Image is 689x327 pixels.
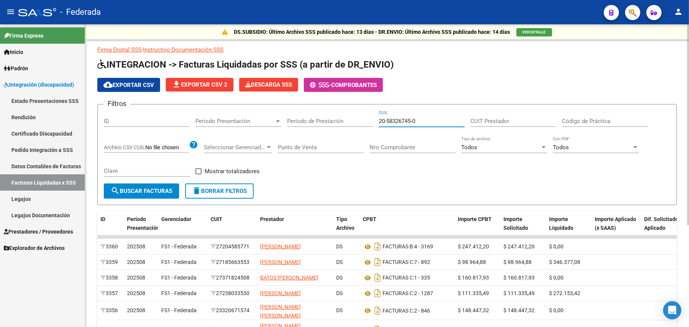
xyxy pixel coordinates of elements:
i: Descargar documento [373,287,383,299]
span: Prestador [260,216,284,222]
div: 7 - 892 [363,256,452,268]
span: Importe Aplicado (x SAAS) [595,216,636,231]
span: Dif. Solicitado - Aplicado [644,216,682,231]
span: DS [336,259,343,265]
span: 202508 [127,259,145,265]
span: [PERSON_NAME] [260,259,301,265]
span: Gerenciador [161,216,191,222]
datatable-header-cell: CPBT [360,211,455,245]
span: BATOS [PERSON_NAME] [260,275,318,281]
p: DS.SUBSIDIO: Último Archivo SSS publicado hace: 13 días - DR.ENVIO: Último Archivo SSS publicado ... [234,28,510,36]
p: - [97,46,677,54]
datatable-header-cell: Importe Solicitado [500,211,546,245]
span: VER DETALLE [522,30,546,34]
datatable-header-cell: Importe CPBT [455,211,500,245]
span: 202508 [127,307,145,313]
span: Período Presentación [195,118,275,125]
datatable-header-cell: CUIT [208,211,257,245]
mat-icon: delete [192,186,201,195]
span: $ 98.964,88 [503,259,532,265]
div: 3359 [100,258,121,267]
span: $ 160.817,93 [503,275,535,281]
span: Firma Express [4,32,43,40]
span: $ 272.153,42 [549,290,580,296]
div: 3358 [100,273,121,282]
i: Descargar documento [373,305,383,317]
button: Descarga SSS [239,78,298,92]
span: DS [336,307,343,313]
span: $ 346.377,08 [549,259,580,265]
datatable-header-cell: Prestador [257,211,333,245]
div: 3356 [100,306,121,315]
datatable-header-cell: Importe Liquidado [546,211,592,245]
span: Buscar Facturas [111,188,172,194]
a: Firma Digital SSS [97,46,141,53]
span: $ 0,00 [549,243,564,250]
div: 2 - 1287 [363,287,452,299]
div: 2 - 846 [363,305,452,317]
span: FACTURAS C: [383,308,414,314]
mat-icon: search [111,186,120,195]
span: Todos [461,144,477,151]
span: DS [336,290,343,296]
div: 3360 [100,242,121,251]
span: $ 0,00 [549,307,564,313]
span: ID [100,216,105,222]
span: FACTURAS B: [383,244,414,250]
datatable-header-cell: Período Presentación [124,211,158,245]
span: $ 0,00 [549,275,564,281]
mat-icon: person [674,7,683,16]
datatable-header-cell: Tipo Archivo [333,211,360,245]
datatable-header-cell: Gerenciador [158,211,208,245]
span: 202508 [127,243,145,250]
span: Inicio [4,48,23,56]
div: 23320671574 [211,306,254,315]
input: Archivo CSV CUIL [145,144,189,151]
span: $ 160.817,93 [458,275,489,281]
a: Instructivo Documentación SSS [143,46,224,53]
span: $ 111.335,49 [503,290,535,296]
span: Tipo Archivo [336,216,354,231]
span: Padrón [4,64,28,73]
span: - [310,82,331,88]
button: Exportar CSV 2 [166,78,233,92]
span: $ 148.447,32 [458,307,489,313]
span: 202508 [127,275,145,281]
span: Explorador de Archivos [4,244,65,252]
div: 27185663553 [211,258,254,267]
span: Borrar Filtros [192,188,247,194]
span: Seleccionar Gerenciador [204,144,265,151]
span: Período Presentación [127,216,159,231]
i: Descargar documento [373,272,383,284]
span: FACTURAS C: [383,291,414,297]
span: CPBT [363,216,376,222]
span: Importe CPBT [458,216,492,222]
mat-icon: file_download [172,80,181,89]
span: Exportar CSV [103,82,154,88]
span: FS1 - Federada [161,243,197,250]
span: Comprobantes [331,82,377,88]
span: DS [336,243,343,250]
span: $ 247.412,20 [458,243,489,250]
button: VER DETALLE [516,28,552,36]
span: Exportar CSV 2 [172,81,227,88]
span: FS1 - Federada [161,290,197,296]
span: $ 247.412,20 [503,243,535,250]
span: FS1 - Federada [161,259,197,265]
span: CUIT [211,216,222,222]
span: DS [336,275,343,281]
span: Archivo CSV CUIL [104,144,145,150]
div: 27238033530 [211,289,254,298]
span: $ 148.447,32 [503,307,535,313]
datatable-header-cell: ID [97,211,124,245]
span: $ 111.335,49 [458,290,489,296]
mat-icon: menu [6,7,15,16]
span: FS1 - Federada [161,307,197,313]
div: 27204585771 [211,242,254,251]
span: Mostrar totalizadores [205,167,260,176]
div: 3357 [100,289,121,298]
span: Importe Liquidado [549,216,573,231]
div: Open Intercom Messenger [663,301,681,319]
span: [PERSON_NAME] [260,290,301,296]
i: Descargar documento [373,256,383,268]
